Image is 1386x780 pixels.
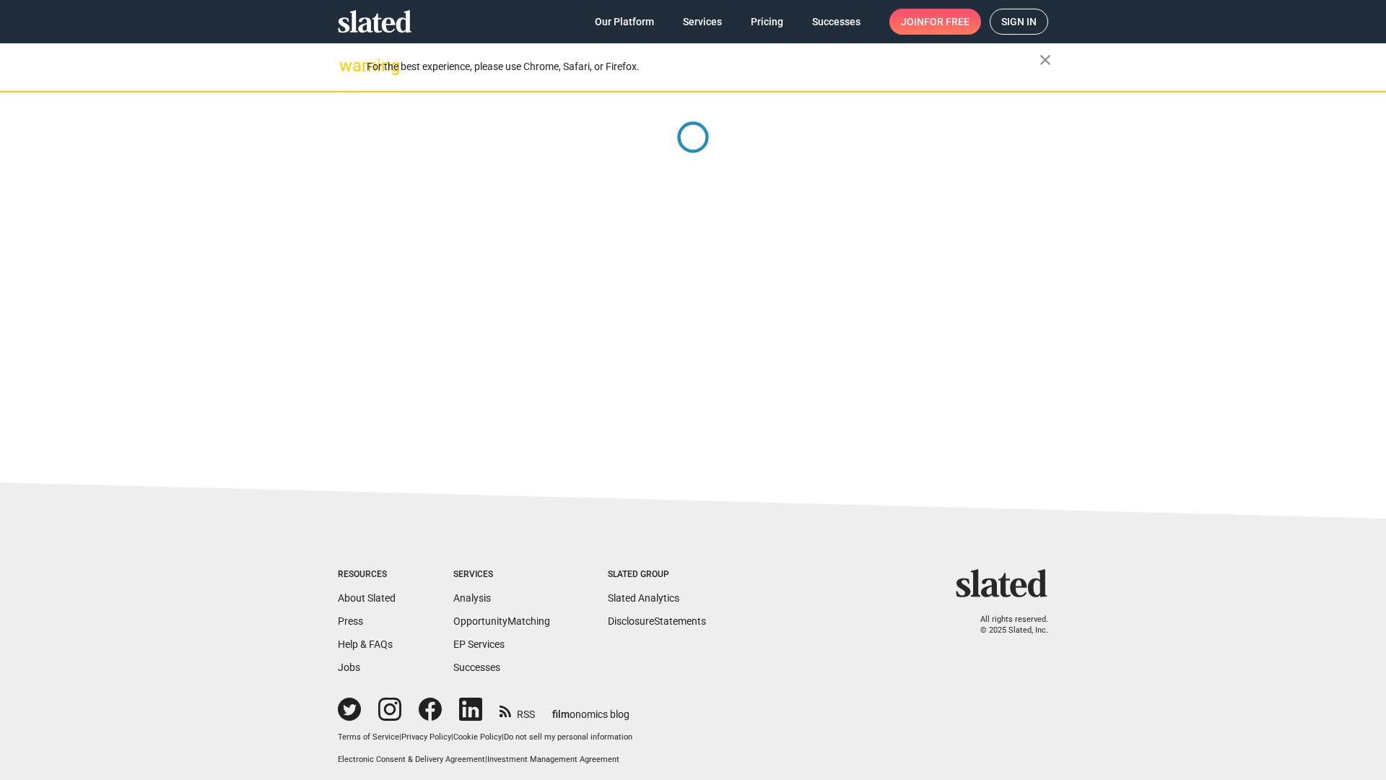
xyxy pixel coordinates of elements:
[339,57,357,74] mat-icon: warning
[338,569,396,581] div: Resources
[801,9,872,35] a: Successes
[683,9,722,35] span: Services
[453,569,550,581] div: Services
[739,9,795,35] a: Pricing
[608,615,706,627] a: DisclosureStatements
[367,57,1039,77] div: For the best experience, please use Chrome, Safari, or Firefox.
[453,638,505,650] a: EP Services
[889,9,981,35] a: Joinfor free
[583,9,666,35] a: Our Platform
[338,592,396,604] a: About Slated
[487,755,619,764] a: Investment Management Agreement
[965,615,1048,636] p: All rights reserved. © 2025 Slated, Inc.
[990,9,1048,35] a: Sign in
[338,638,393,650] a: Help & FAQs
[399,732,401,742] span: |
[453,615,550,627] a: OpportunityMatching
[1037,51,1054,69] mat-icon: close
[453,592,491,604] a: Analysis
[751,9,783,35] span: Pricing
[338,732,399,742] a: Terms of Service
[338,615,363,627] a: Press
[453,732,502,742] a: Cookie Policy
[1001,9,1037,34] span: Sign in
[608,592,679,604] a: Slated Analytics
[338,755,485,764] a: Electronic Consent & Delivery Agreement
[901,9,969,35] span: Join
[924,9,969,35] span: for free
[552,708,570,720] span: film
[453,662,500,673] a: Successes
[595,9,654,35] span: Our Platform
[671,9,733,35] a: Services
[502,732,504,742] span: |
[451,732,453,742] span: |
[500,699,535,721] a: RSS
[504,732,632,743] button: Do not sell my personal information
[485,755,487,764] span: |
[608,569,706,581] div: Slated Group
[812,9,860,35] span: Successes
[401,732,451,742] a: Privacy Policy
[338,662,360,673] a: Jobs
[552,696,629,721] a: filmonomics blog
